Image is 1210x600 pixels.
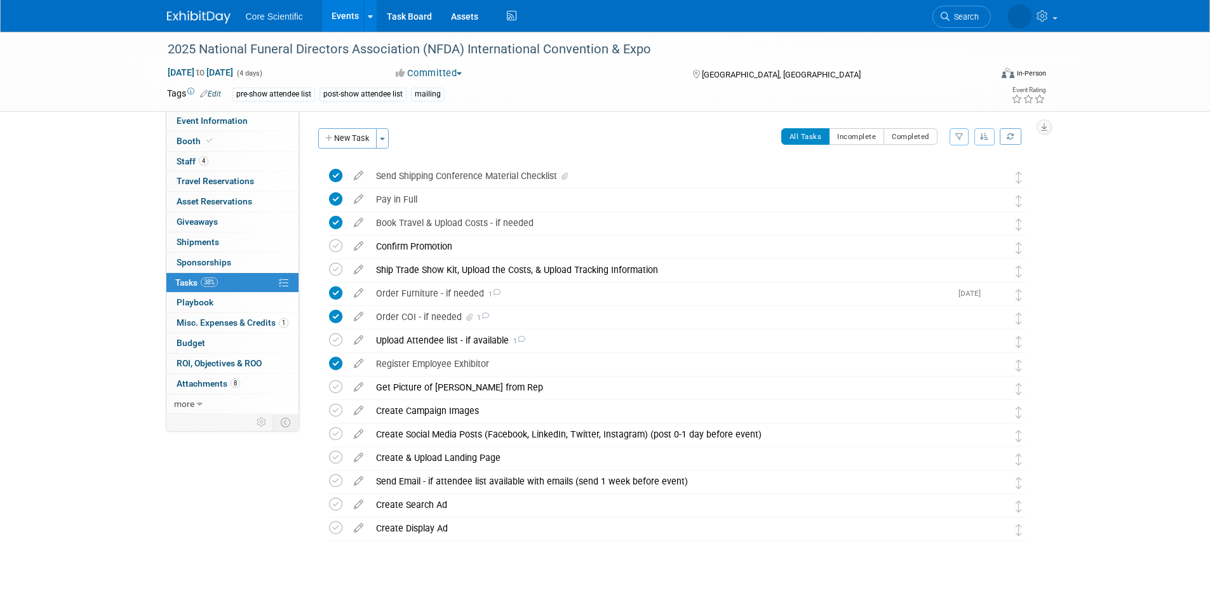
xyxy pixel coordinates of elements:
a: Travel Reservations [166,171,299,191]
span: 1 [279,318,288,328]
div: Send Shipping Conference Material Checklist [370,165,962,187]
a: edit [347,358,370,370]
div: Book Travel & Upload Costs - if needed [370,212,962,234]
a: edit [347,311,370,323]
img: Rachel Wolff [987,286,1004,303]
img: Format-Inperson.png [1002,68,1014,78]
img: ExhibitDay [167,11,231,23]
button: New Task [318,128,377,149]
a: Sponsorships [166,253,299,272]
span: Budget [177,338,205,348]
a: edit [347,476,370,487]
i: Move task [1016,195,1022,207]
div: Order COI - if needed [370,306,962,328]
div: Create & Upload Landing Page [370,447,962,469]
i: Move task [1016,383,1022,395]
span: 38% [201,277,218,287]
a: Staff4 [166,152,299,171]
div: Get Picture of [PERSON_NAME] from Rep [370,377,962,398]
span: [DATE] [958,289,987,298]
img: Alyona Yurchenko [987,216,1004,232]
a: Attachments8 [166,374,299,394]
div: Send Email - if attendee list available with emails (send 1 week before event) [370,470,962,492]
div: Ship Trade Show Kit, Upload the Costs, & Upload Tracking Information [370,259,962,281]
span: Core Scientific [246,11,303,22]
div: 2025 National Funeral Directors Association (NFDA) International Convention & Expo [163,38,972,61]
a: ROI, Objectives & ROO [166,354,299,373]
a: Playbook [166,293,299,312]
div: Event Format [916,66,1047,85]
img: Megan Murray [987,521,1004,538]
span: (4 days) [236,69,262,77]
i: Move task [1016,265,1022,277]
a: Refresh [1000,128,1021,145]
a: Budget [166,333,299,353]
span: Sponsorships [177,257,231,267]
span: Asset Reservations [177,196,252,206]
span: Attachments [177,378,240,389]
span: Shipments [177,237,219,247]
span: 1 [484,290,501,298]
a: edit [347,335,370,346]
span: more [174,399,194,409]
i: Move task [1016,477,1022,489]
img: Megan Murray [987,474,1004,491]
span: Tasks [175,277,218,288]
button: Completed [884,128,938,145]
a: Misc. Expenses & Credits1 [166,313,299,333]
div: mailing [411,88,445,101]
i: Move task [1016,336,1022,348]
div: Register Employee Exhibitor [370,353,962,375]
a: edit [347,241,370,252]
i: Booth reservation complete [206,137,213,144]
div: Upload Attendee list - if available [370,330,962,351]
a: edit [347,499,370,510]
img: Megan Murray [987,427,1004,444]
i: Move task [1016,500,1022,512]
i: Move task [1016,218,1022,230]
span: Misc. Expenses & Credits [177,317,288,328]
span: to [194,67,206,77]
div: Create Campaign Images [370,400,962,422]
a: Search [932,6,991,28]
a: edit [347,288,370,299]
span: 1 [475,314,489,322]
a: Asset Reservations [166,192,299,211]
a: edit [347,523,370,534]
img: Megan Murray [987,451,1004,467]
span: 4 [199,156,208,166]
a: edit [347,264,370,276]
a: edit [347,429,370,440]
i: Move task [1016,312,1022,324]
a: edit [347,170,370,182]
img: Rachel Wolff [987,192,1004,209]
div: Confirm Promotion [370,236,962,257]
a: edit [347,217,370,229]
button: Incomplete [829,128,884,145]
span: [DATE] [DATE] [167,67,234,78]
img: Alissa Schlosser [987,239,1004,256]
span: Playbook [177,297,213,307]
a: more [166,394,299,414]
i: Move task [1016,289,1022,301]
i: Move task [1016,430,1022,442]
span: [GEOGRAPHIC_DATA], [GEOGRAPHIC_DATA] [702,70,861,79]
a: Tasks38% [166,273,299,293]
td: Personalize Event Tab Strip [251,414,273,430]
a: Shipments [166,232,299,252]
span: 8 [231,378,240,388]
span: Travel Reservations [177,176,254,186]
div: In-Person [1016,69,1046,78]
a: edit [347,194,370,205]
i: Move task [1016,242,1022,254]
i: Move task [1016,171,1022,183]
div: Create Display Ad [370,517,962,539]
img: Rachel Wolff [987,333,1004,350]
a: Edit [200,90,221,98]
img: Rachel Wolff [987,357,1004,373]
i: Move task [1016,524,1022,536]
span: ROI, Objectives & ROO [177,358,262,368]
i: Move task [1016,453,1022,465]
div: Pay in Full [370,189,962,210]
i: Move task [1016,359,1022,371]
